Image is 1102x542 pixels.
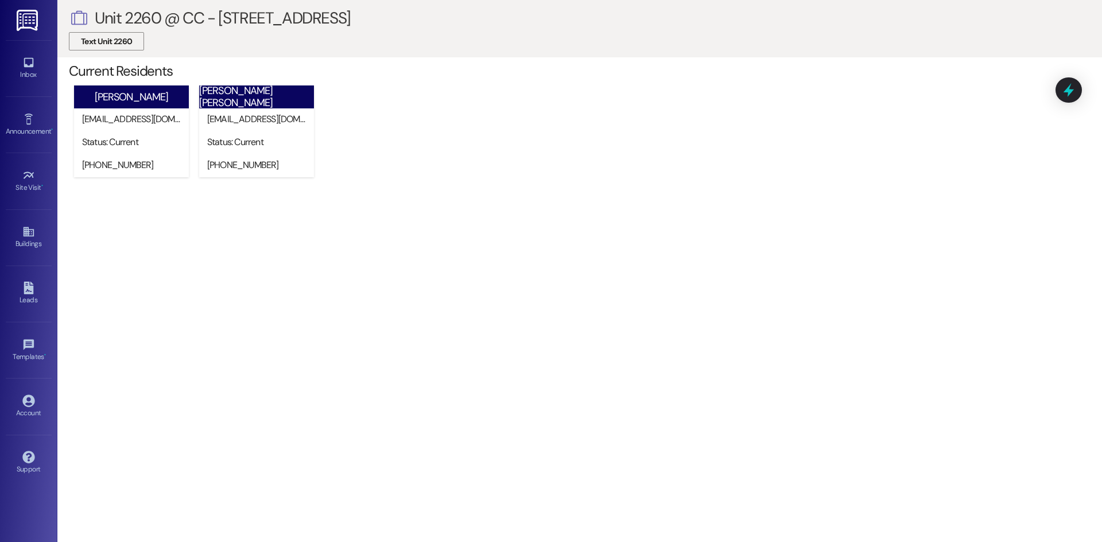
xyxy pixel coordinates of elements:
[82,113,186,125] div: [EMAIL_ADDRESS][DOMAIN_NAME]
[95,12,351,24] div: Unit 2260 @ CC - [STREET_ADDRESS]
[51,126,53,134] span: •
[44,351,46,359] span: •
[69,32,144,50] button: Text Unit 2260
[207,159,311,171] div: [PHONE_NUMBER]
[6,447,52,478] a: Support
[6,53,52,84] a: Inbox
[207,113,311,125] div: [EMAIL_ADDRESS][DOMAIN_NAME]
[81,36,132,48] span: Text Unit 2260
[82,159,186,171] div: [PHONE_NUMBER]
[199,85,314,110] div: [PERSON_NAME] [PERSON_NAME]
[6,391,52,422] a: Account
[6,222,52,253] a: Buildings
[17,10,40,31] img: ResiDesk Logo
[6,166,52,197] a: Site Visit •
[69,65,1102,77] div: Current Residents
[69,7,89,30] i: 
[95,91,168,103] div: [PERSON_NAME]
[41,182,43,190] span: •
[6,278,52,309] a: Leads
[82,136,186,148] div: Status: Current
[207,136,311,148] div: Status: Current
[6,335,52,366] a: Templates •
